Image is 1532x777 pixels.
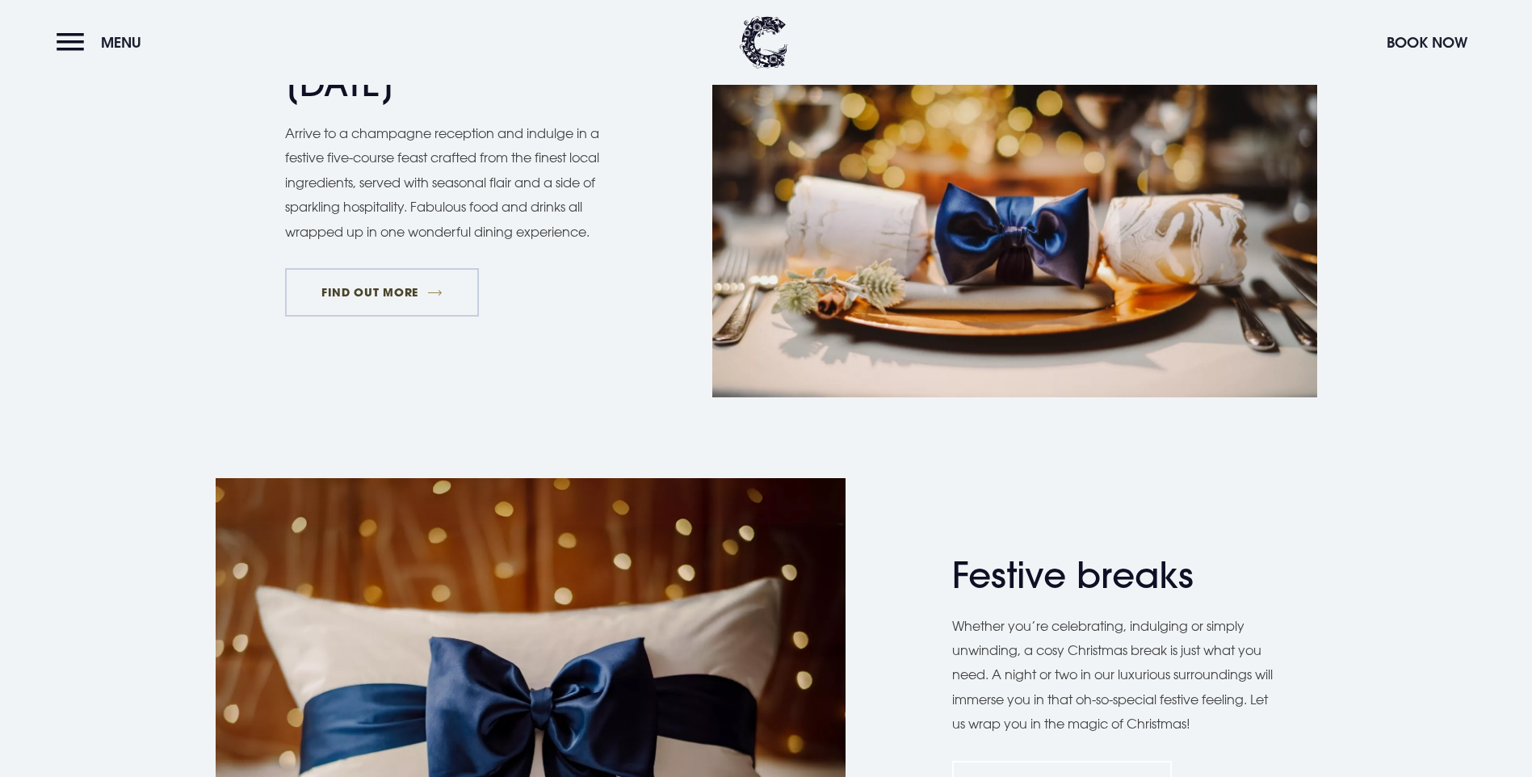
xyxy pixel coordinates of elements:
button: Book Now [1379,25,1475,60]
img: Clandeboye Lodge [740,16,788,69]
button: Menu [57,25,149,60]
span: Menu [101,33,141,52]
a: FIND OUT MORE [285,268,480,317]
p: Whether you’re celebrating, indulging or simply unwinding, a cosy Christmas break is just what yo... [952,614,1283,737]
p: Arrive to a champagne reception and indulge in a festive five-course feast crafted from the fines... [285,121,616,244]
h2: [DATE] [285,62,600,105]
h2: Festive breaks [952,554,1267,597]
